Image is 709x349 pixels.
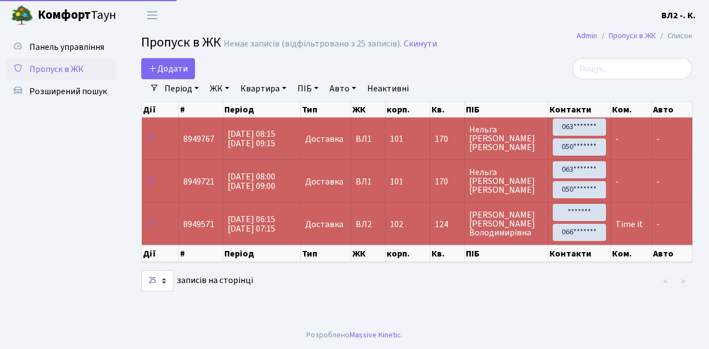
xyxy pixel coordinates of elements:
[572,58,692,79] input: Пошук...
[390,176,403,188] span: 101
[350,329,401,341] a: Massive Kinetic
[430,102,465,117] th: Кв.
[236,79,291,98] a: Квартира
[465,102,548,117] th: ПІБ
[652,102,692,117] th: Авто
[142,245,179,262] th: Дії
[465,245,548,262] th: ПІБ
[548,102,611,117] th: Контакти
[38,6,91,24] b: Комфорт
[656,176,660,188] span: -
[435,135,460,143] span: 170
[29,63,84,75] span: Пропуск в ЖК
[390,218,403,230] span: 102
[661,9,696,22] a: ВЛ2 -. К.
[148,63,188,75] span: Додати
[356,135,381,143] span: ВЛ1
[183,218,214,230] span: 8949571
[6,80,116,102] a: Розширений пошук
[223,245,301,262] th: Період
[228,171,275,192] span: [DATE] 08:00 [DATE] 09:00
[138,6,166,24] button: Переключити навігацію
[325,79,361,98] a: Авто
[6,58,116,80] a: Пропуск в ЖК
[356,220,381,229] span: ВЛ2
[228,213,275,235] span: [DATE] 06:15 [DATE] 07:15
[228,128,275,150] span: [DATE] 08:15 [DATE] 09:15
[223,102,301,117] th: Період
[11,4,33,27] img: logo.png
[38,6,116,25] span: Таун
[305,220,343,229] span: Доставка
[386,245,430,262] th: корп.
[615,176,619,188] span: -
[435,220,460,229] span: 124
[142,102,179,117] th: Дії
[404,39,437,49] a: Скинути
[435,177,460,186] span: 170
[469,168,543,194] span: Нельга [PERSON_NAME] [PERSON_NAME]
[160,79,203,98] a: Період
[615,218,643,230] span: Time it
[293,79,323,98] a: ПІБ
[560,24,709,48] nav: breadcrumb
[301,102,351,117] th: Тип
[6,36,116,58] a: Панель управління
[386,102,430,117] th: корп.
[656,30,692,42] li: Список
[611,102,652,117] th: Ком.
[609,30,656,42] a: Пропуск в ЖК
[615,133,619,145] span: -
[306,329,403,341] div: Розроблено .
[351,102,386,117] th: ЖК
[548,245,611,262] th: Контакти
[430,245,465,262] th: Кв.
[305,135,343,143] span: Доставка
[305,177,343,186] span: Доставка
[301,245,351,262] th: Тип
[469,125,543,152] span: Нельга [PERSON_NAME] [PERSON_NAME]
[351,245,386,262] th: ЖК
[179,102,223,117] th: #
[179,245,223,262] th: #
[183,133,214,145] span: 8949767
[363,79,413,98] a: Неактивні
[224,39,402,49] div: Немає записів (відфільтровано з 25 записів).
[577,30,597,42] a: Admin
[469,211,543,237] span: [PERSON_NAME] [PERSON_NAME] Володимирівна
[183,176,214,188] span: 8949721
[141,270,173,291] select: записів на сторінці
[141,33,221,52] span: Пропуск в ЖК
[356,177,381,186] span: ВЛ1
[656,218,660,230] span: -
[29,41,104,53] span: Панель управління
[611,245,652,262] th: Ком.
[29,85,107,97] span: Розширений пошук
[390,133,403,145] span: 101
[656,133,660,145] span: -
[652,245,692,262] th: Авто
[141,58,195,79] a: Додати
[205,79,234,98] a: ЖК
[141,270,253,291] label: записів на сторінці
